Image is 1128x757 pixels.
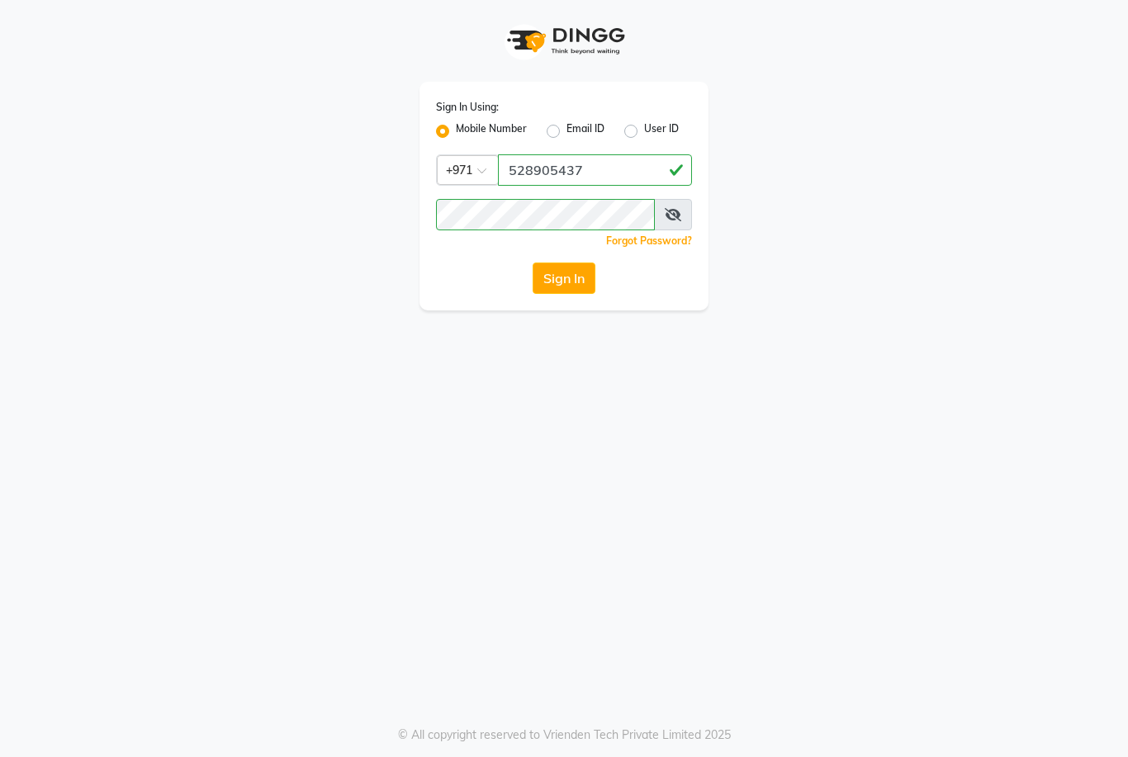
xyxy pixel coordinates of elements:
a: Forgot Password? [606,234,692,247]
input: Username [436,199,655,230]
label: Sign In Using: [436,100,499,115]
label: Email ID [566,121,604,141]
input: Username [498,154,692,186]
button: Sign In [533,263,595,294]
label: User ID [644,121,679,141]
img: logo1.svg [498,17,630,65]
label: Mobile Number [456,121,527,141]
